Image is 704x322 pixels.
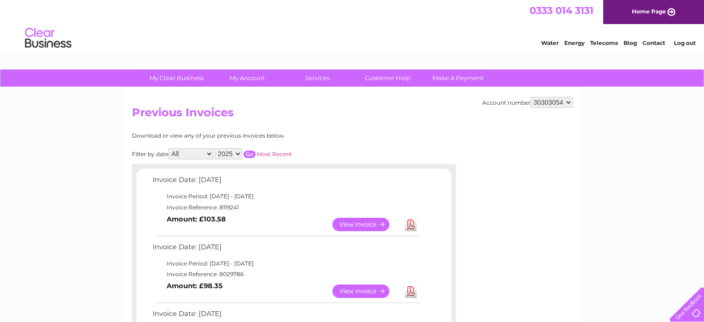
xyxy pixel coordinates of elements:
[150,202,421,213] td: Invoice Reference: 8119241
[332,218,400,231] a: View
[132,148,375,159] div: Filter by date
[279,69,355,87] a: Services
[132,106,573,124] h2: Previous Invoices
[150,191,421,202] td: Invoice Period: [DATE] - [DATE]
[590,39,618,46] a: Telecoms
[642,39,665,46] a: Contact
[257,151,292,158] a: Most Recent
[132,133,375,139] div: Download or view any of your previous invoices below.
[332,284,400,298] a: View
[209,69,285,87] a: My Account
[150,174,421,191] td: Invoice Date: [DATE]
[482,97,573,108] div: Account number
[150,269,421,280] td: Invoice Reference: 8029786
[25,24,72,52] img: logo.png
[150,241,421,258] td: Invoice Date: [DATE]
[167,282,223,290] b: Amount: £98.35
[673,39,695,46] a: Log out
[564,39,585,46] a: Energy
[405,218,417,231] a: Download
[349,69,426,87] a: Customer Help
[420,69,496,87] a: Make A Payment
[167,215,226,223] b: Amount: £103.58
[150,258,421,269] td: Invoice Period: [DATE] - [DATE]
[541,39,559,46] a: Water
[134,5,571,45] div: Clear Business is a trading name of Verastar Limited (registered in [GEOGRAPHIC_DATA] No. 3667643...
[530,5,593,16] a: 0333 014 3131
[405,284,417,298] a: Download
[138,69,215,87] a: My Clear Business
[623,39,637,46] a: Blog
